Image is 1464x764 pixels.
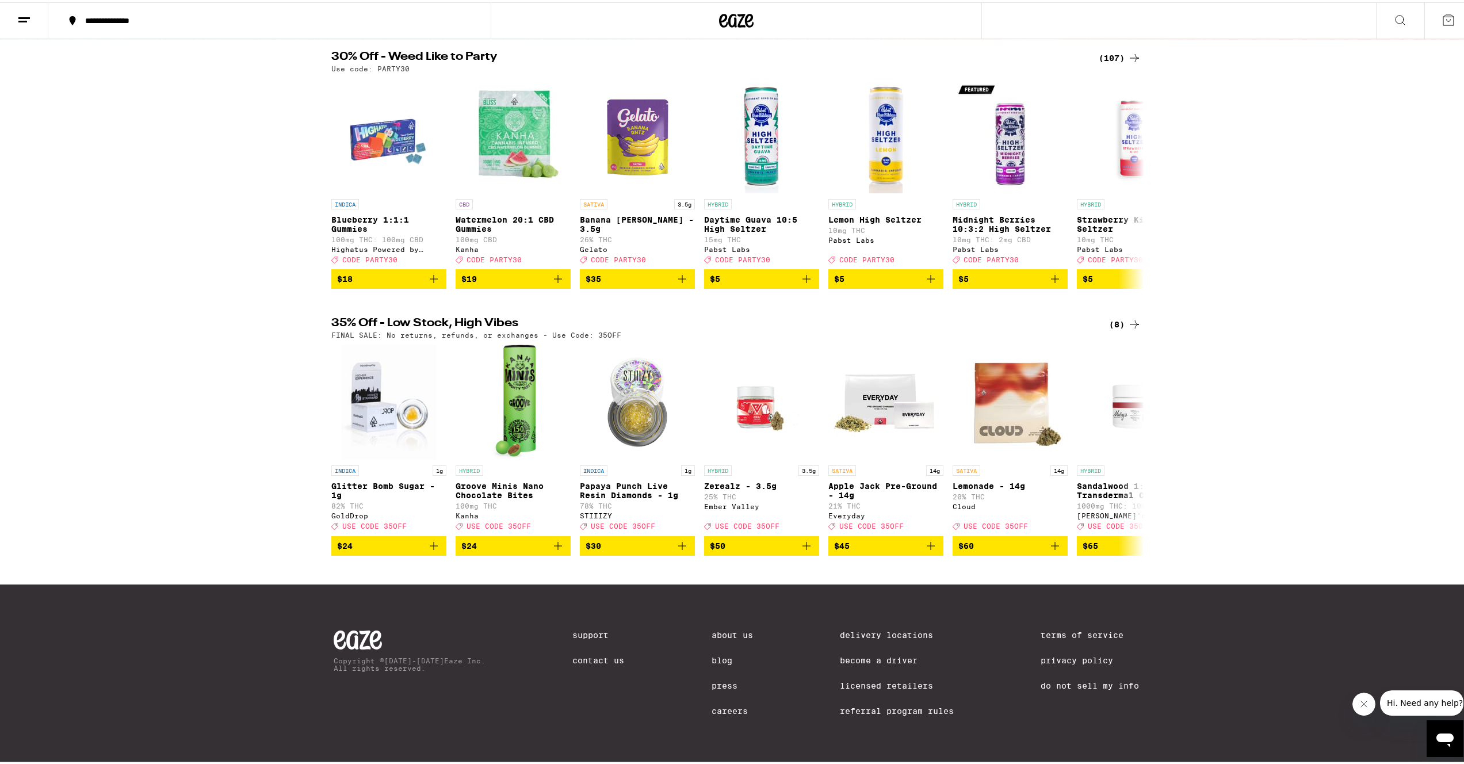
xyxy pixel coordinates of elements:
p: HYBRID [828,197,856,207]
p: HYBRID [704,197,732,207]
span: CODE PARTY30 [1088,254,1143,261]
p: INDICA [331,463,359,473]
img: Ember Valley - Zerealz - 3.5g [704,342,819,457]
a: Open page for Daytime Guava 10:5 High Seltzer from Pabst Labs [704,76,819,267]
p: CBD [456,197,473,207]
p: Strawberry Kiwi High Seltzer [1077,213,1192,231]
p: 1000mg THC: 1000mg CBD [1077,500,1192,507]
span: $18 [337,272,353,281]
img: Pabst Labs - Daytime Guava 10:5 High Seltzer [704,76,819,191]
p: 10mg THC [1077,234,1192,241]
a: Open page for Glitter Bomb Sugar - 1g from GoldDrop [331,342,446,533]
img: Gelato - Banana Runtz - 3.5g [580,76,695,191]
span: $35 [586,272,601,281]
div: Pabst Labs [828,234,943,242]
h2: 35% Off - Low Stock, High Vibes [331,315,1085,329]
button: Add to bag [828,267,943,286]
p: 25% THC [704,491,819,498]
button: Add to bag [456,534,571,553]
p: 21% THC [828,500,943,507]
img: Mary's Medicinals - Sandalwood 1:1 CBD:THC Transdermal Cream - 1000mg [1077,342,1192,457]
span: $45 [834,539,850,548]
div: Pabst Labs [704,243,819,251]
button: Add to bag [331,267,446,286]
button: Add to bag [953,267,1068,286]
img: Everyday - Apple Jack Pre-Ground - 14g [828,342,943,457]
img: STIIIZY - Papaya Punch Live Resin Diamonds - 1g [580,342,695,457]
a: Open page for Lemonade - 14g from Cloud [953,342,1068,533]
iframe: Button to launch messaging window [1427,718,1463,755]
p: HYBRID [704,463,732,473]
span: CODE PARTY30 [715,254,770,261]
span: USE CODE 35OFF [964,521,1028,528]
p: HYBRID [1077,463,1104,473]
a: Delivery Locations [840,628,954,637]
a: (107) [1099,49,1141,63]
iframe: Message from company [1380,688,1463,713]
p: SATIVA [828,463,856,473]
iframe: Close message [1352,690,1375,713]
img: Pabst Labs - Lemon High Seltzer [828,76,943,191]
h2: 30% Off - Weed Like to Party [331,49,1085,63]
div: Kanha [456,243,571,251]
p: SATIVA [580,197,607,207]
span: USE CODE 35OFF [1088,521,1152,528]
a: Open page for Lemon High Seltzer from Pabst Labs [828,76,943,267]
button: Add to bag [331,534,446,553]
img: Highatus Powered by Cannabiotix - Blueberry 1:1:1 Gummies [331,76,446,191]
span: $24 [461,539,477,548]
span: $19 [461,272,477,281]
p: HYBRID [1077,197,1104,207]
a: Blog [712,654,753,663]
a: About Us [712,628,753,637]
p: 100mg THC: 100mg CBD [331,234,446,241]
p: Use code: PARTY30 [331,63,410,70]
a: Open page for Midnight Berries 10:3:2 High Seltzer from Pabst Labs [953,76,1068,267]
span: $30 [586,539,601,548]
span: $60 [958,539,974,548]
a: Support [572,628,624,637]
p: INDICA [331,197,359,207]
p: 15mg THC [704,234,819,241]
p: Midnight Berries 10:3:2 High Seltzer [953,213,1068,231]
span: CODE PARTY30 [591,254,646,261]
a: Become a Driver [840,654,954,663]
p: 100mg CBD [456,234,571,241]
a: Licensed Retailers [840,679,954,688]
p: 1g [433,463,446,473]
button: Add to bag [580,534,695,553]
button: Add to bag [704,267,819,286]
a: Open page for Blueberry 1:1:1 Gummies from Highatus Powered by Cannabiotix [331,76,446,267]
span: $50 [710,539,725,548]
p: INDICA [580,463,607,473]
p: 10mg THC: 2mg CBD [953,234,1068,241]
div: Ember Valley [704,501,819,508]
span: $5 [958,272,969,281]
p: Daytime Guava 10:5 High Seltzer [704,213,819,231]
a: Open page for Watermelon 20:1 CBD Gummies from Kanha [456,76,571,267]
button: Add to bag [1077,534,1192,553]
p: Sandalwood 1:1 CBD:THC Transdermal Cream - 1000mg [1077,479,1192,498]
a: Open page for Papaya Punch Live Resin Diamonds - 1g from STIIIZY [580,342,695,533]
a: (8) [1109,315,1141,329]
p: Watermelon 20:1 CBD Gummies [456,213,571,231]
img: Kanha - Watermelon 20:1 CBD Gummies [456,76,571,191]
div: Highatus Powered by Cannabiotix [331,243,446,251]
a: Terms of Service [1041,628,1139,637]
p: 1g [681,463,695,473]
p: Papaya Punch Live Resin Diamonds - 1g [580,479,695,498]
p: 100mg THC [456,500,571,507]
span: USE CODE 35OFF [715,521,779,528]
img: Pabst Labs - Midnight Berries 10:3:2 High Seltzer [953,76,1068,191]
div: Cloud [953,501,1068,508]
p: Zerealz - 3.5g [704,479,819,488]
img: GoldDrop - Glitter Bomb Sugar - 1g [341,342,436,457]
span: $24 [337,539,353,548]
a: Open page for Apple Jack Pre-Ground - 14g from Everyday [828,342,943,533]
a: Open page for Strawberry Kiwi High Seltzer from Pabst Labs [1077,76,1192,267]
p: 14g [1050,463,1068,473]
a: Open page for Sandalwood 1:1 CBD:THC Transdermal Cream - 1000mg from Mary's Medicinals [1077,342,1192,533]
